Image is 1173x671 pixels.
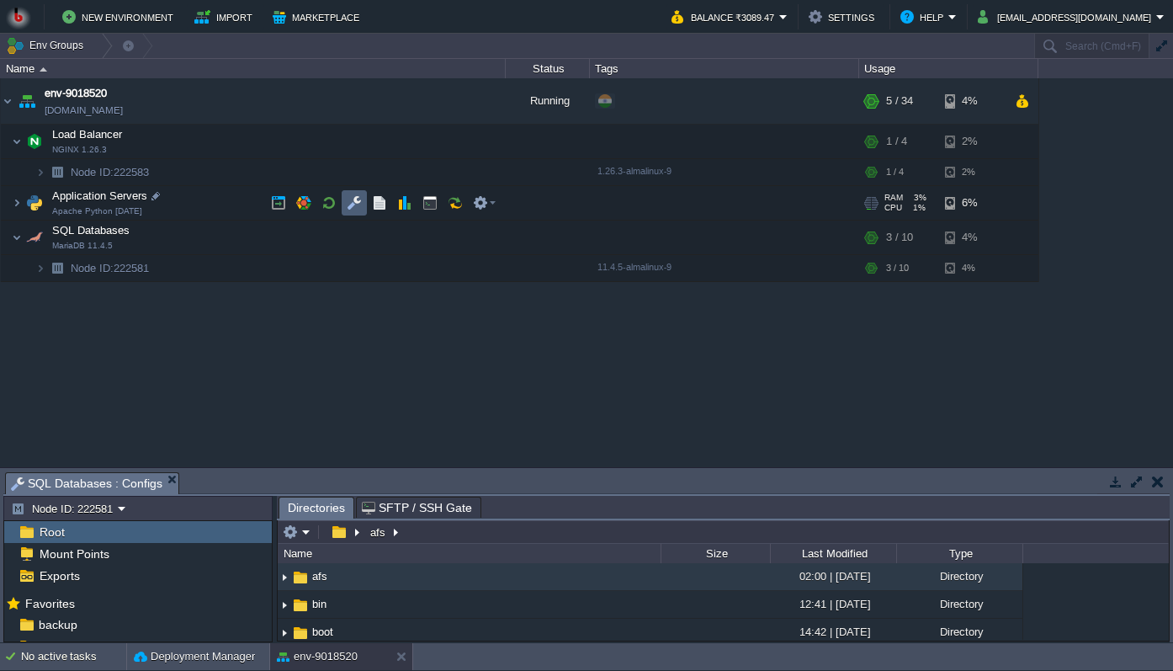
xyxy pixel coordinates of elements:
button: Settings [809,7,879,27]
span: 1.26.3-almalinux-9 [597,166,671,176]
span: Node ID: [71,262,114,274]
a: env-9018520 [45,85,107,102]
img: AMDAwAAAACH5BAEAAAAALAAAAAABAAEAAAICRAEAOw== [1,78,14,124]
div: Last Modified [772,544,896,563]
img: AMDAwAAAACH5BAEAAAAALAAAAAABAAEAAAICRAEAOw== [40,67,47,72]
div: 1 / 4 [886,159,904,185]
div: 1 / 4 [886,125,907,158]
img: AMDAwAAAACH5BAEAAAAALAAAAAABAAEAAAICRAEAOw== [278,620,291,646]
button: env-9018520 [277,648,358,665]
div: Usage [860,59,1038,78]
img: AMDAwAAAACH5BAEAAAAALAAAAAABAAEAAAICRAEAOw== [45,159,69,185]
div: 3 / 10 [886,255,909,281]
div: 4% [945,78,1000,124]
a: Mount Points [36,546,112,562]
a: bin [310,597,329,611]
img: AMDAwAAAACH5BAEAAAAALAAAAAABAAEAAAICRAEAOw== [23,221,46,254]
span: SQL Databases [50,223,132,237]
img: AMDAwAAAACH5BAEAAAAALAAAAAABAAEAAAICRAEAOw== [291,596,310,615]
img: AMDAwAAAACH5BAEAAAAALAAAAAABAAEAAAICRAEAOw== [15,78,39,124]
span: afs [310,569,330,583]
div: Directory [896,619,1022,645]
span: RAM [884,193,903,203]
span: Node ID: [71,166,114,178]
a: boot [310,625,336,639]
a: Load BalancerNGINX 1.26.3 [50,128,125,141]
div: Type [898,544,1022,563]
img: AMDAwAAAACH5BAEAAAAALAAAAAABAAEAAAICRAEAOw== [23,186,46,220]
span: Load Balancer [50,127,125,141]
div: Status [507,59,589,78]
button: afs [368,525,390,540]
button: Import [194,7,257,27]
span: 11.4.5-almalinux-9 [597,262,671,272]
button: Marketplace [273,7,364,27]
input: Click to enter the path [278,520,1169,544]
button: Env Groups [6,34,89,57]
div: Name [2,59,505,78]
a: SQL DatabasesMariaDB 11.4.5 [50,224,132,237]
span: Application Servers [50,189,150,203]
img: AMDAwAAAACH5BAEAAAAALAAAAAABAAEAAAICRAEAOw== [12,186,22,220]
div: 2% [945,159,1000,185]
button: Deployment Manager [134,648,255,665]
button: Help [900,7,948,27]
img: AMDAwAAAACH5BAEAAAAALAAAAAABAAEAAAICRAEAOw== [45,255,69,281]
span: CPU [884,203,902,213]
span: 1% [909,203,926,213]
div: Directory [896,563,1022,589]
img: AMDAwAAAACH5BAEAAAAALAAAAAABAAEAAAICRAEAOw== [278,564,291,590]
div: 6% [945,186,1000,220]
div: 5 / 34 [886,78,913,124]
span: NGINX 1.26.3 [52,145,107,155]
div: 14:42 | [DATE] [770,619,896,645]
img: AMDAwAAAACH5BAEAAAAALAAAAAABAAEAAAICRAEAOw== [35,159,45,185]
button: Node ID: 222581 [11,501,118,516]
a: Node ID:222581 [69,261,151,275]
span: SFTP / SSH Gate [362,498,472,518]
button: Balance ₹3089.47 [671,7,779,27]
span: Directories [288,498,345,519]
a: bin [35,639,57,654]
div: Tags [591,59,858,78]
button: New Environment [62,7,178,27]
div: No active tasks [21,643,126,670]
img: Bitss Techniques [6,4,31,29]
span: 3% [910,193,926,203]
img: AMDAwAAAACH5BAEAAAAALAAAAAABAAEAAAICRAEAOw== [23,125,46,158]
button: [EMAIL_ADDRESS][DOMAIN_NAME] [978,7,1156,27]
div: 02:00 | [DATE] [770,563,896,589]
span: 222581 [69,261,151,275]
a: Application ServersApache Python [DATE] [50,189,150,202]
a: Node ID:222583 [69,165,151,179]
div: 4% [945,255,1000,281]
img: AMDAwAAAACH5BAEAAAAALAAAAAABAAEAAAICRAEAOw== [12,125,22,158]
a: Favorites [22,597,77,610]
img: AMDAwAAAACH5BAEAAAAALAAAAAABAAEAAAICRAEAOw== [291,568,310,587]
a: Exports [36,568,82,583]
span: Apache Python [DATE] [52,206,142,216]
img: AMDAwAAAACH5BAEAAAAALAAAAAABAAEAAAICRAEAOw== [291,624,310,642]
div: Running [506,78,590,124]
img: AMDAwAAAACH5BAEAAAAALAAAAAABAAEAAAICRAEAOw== [12,221,22,254]
img: AMDAwAAAACH5BAEAAAAALAAAAAABAAEAAAICRAEAOw== [278,592,291,618]
div: Directory [896,591,1022,617]
a: backup [35,617,80,632]
div: Size [662,544,770,563]
div: Name [279,544,661,563]
span: Favorites [22,596,77,611]
span: MariaDB 11.4.5 [52,241,113,251]
span: 222583 [69,165,151,179]
a: [DOMAIN_NAME] [45,102,123,119]
div: 2% [945,125,1000,158]
div: 3 / 10 [886,221,913,254]
a: Root [36,525,67,540]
